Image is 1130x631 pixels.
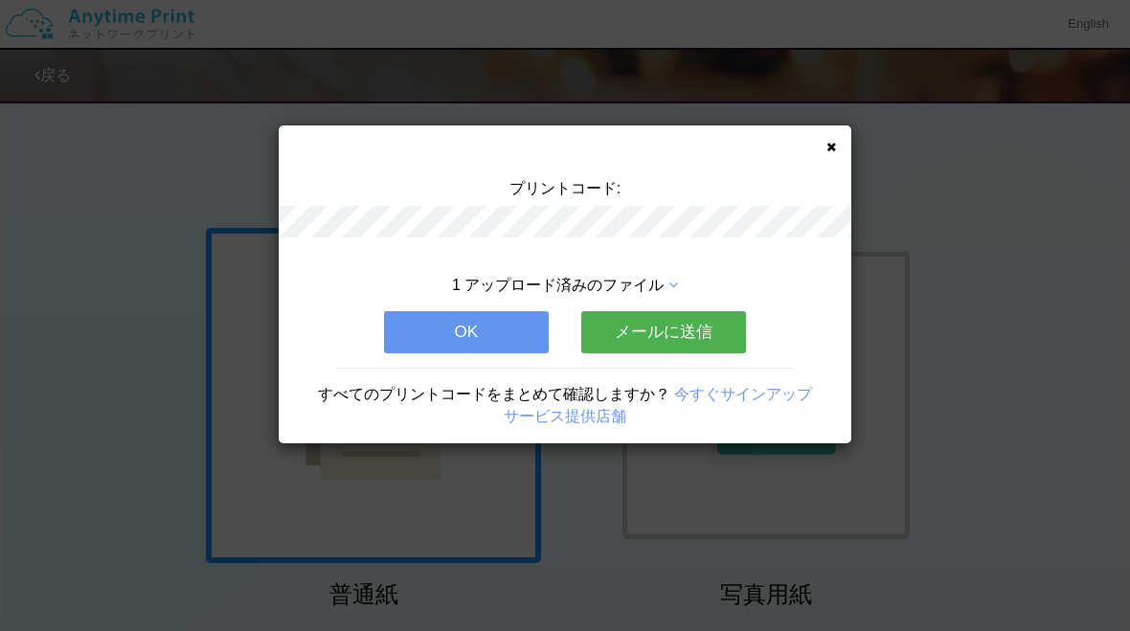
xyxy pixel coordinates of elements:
span: 1 アップロード済みのファイル [452,277,664,293]
button: メールに送信 [581,311,746,353]
span: すべてのプリントコードをまとめて確認しますか？ [318,386,670,402]
a: サービス提供店舗 [504,408,626,424]
button: OK [384,311,549,353]
a: 今すぐサインアップ [674,386,812,402]
span: プリントコード: [509,180,621,196]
